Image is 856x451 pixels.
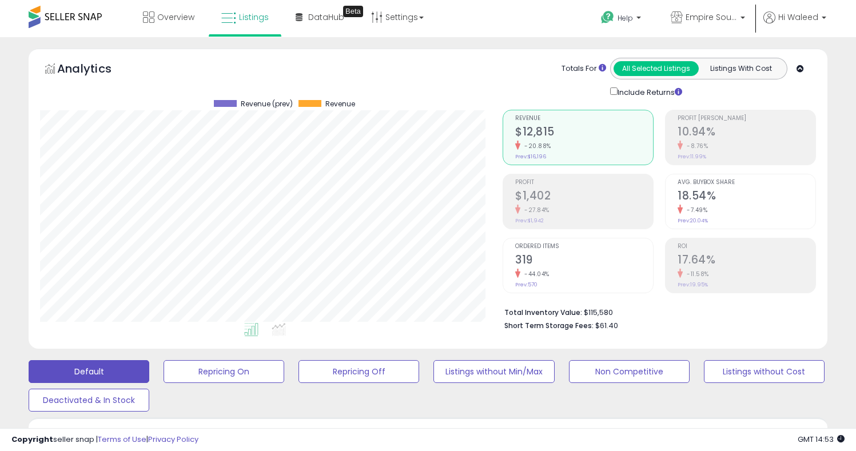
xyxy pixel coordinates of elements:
[798,434,845,445] span: 2025-09-11 14:53 GMT
[778,11,818,23] span: Hi Waleed
[562,63,606,74] div: Totals For
[515,153,546,160] small: Prev: $16,196
[520,270,550,278] small: -44.04%
[241,100,293,108] span: Revenue (prev)
[515,253,653,269] h2: 319
[569,360,690,383] button: Non Competitive
[325,100,355,108] span: Revenue
[504,321,594,330] b: Short Term Storage Fees:
[678,125,815,141] h2: 10.94%
[164,360,284,383] button: Repricing On
[504,308,582,317] b: Total Inventory Value:
[595,320,618,331] span: $61.40
[433,360,554,383] button: Listings without Min/Max
[504,305,807,318] li: $115,580
[29,360,149,383] button: Default
[678,281,708,288] small: Prev: 19.95%
[678,179,815,186] span: Avg. Buybox Share
[515,217,544,224] small: Prev: $1,942
[686,11,737,23] span: Empire Source
[683,206,707,214] small: -7.49%
[592,2,652,37] a: Help
[618,13,633,23] span: Help
[239,11,269,23] span: Listings
[515,244,653,250] span: Ordered Items
[678,153,706,160] small: Prev: 11.99%
[683,142,708,150] small: -8.76%
[678,217,708,224] small: Prev: 20.04%
[683,270,709,278] small: -11.58%
[11,434,198,445] div: seller snap | |
[614,61,699,76] button: All Selected Listings
[343,6,363,17] div: Tooltip anchor
[678,253,815,269] h2: 17.64%
[678,115,815,122] span: Profit [PERSON_NAME]
[678,189,815,205] h2: 18.54%
[520,206,550,214] small: -27.84%
[157,11,194,23] span: Overview
[515,179,653,186] span: Profit
[298,360,419,383] button: Repricing Off
[600,10,615,25] i: Get Help
[148,434,198,445] a: Privacy Policy
[704,360,825,383] button: Listings without Cost
[695,427,827,438] p: Listing States:
[678,244,815,250] span: ROI
[515,189,653,205] h2: $1,402
[515,115,653,122] span: Revenue
[57,61,134,79] h5: Analytics
[29,389,149,412] button: Deactivated & In Stock
[763,11,826,37] a: Hi Waleed
[602,85,696,98] div: Include Returns
[515,125,653,141] h2: $12,815
[308,11,344,23] span: DataHub
[98,434,146,445] a: Terms of Use
[520,142,551,150] small: -20.88%
[698,61,783,76] button: Listings With Cost
[11,434,53,445] strong: Copyright
[515,281,538,288] small: Prev: 570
